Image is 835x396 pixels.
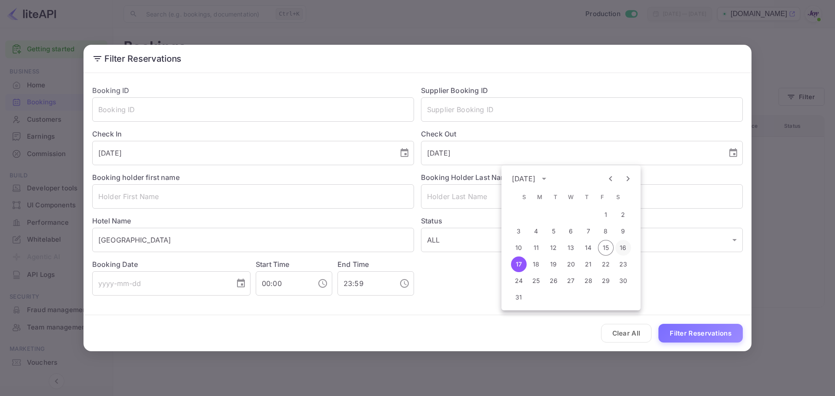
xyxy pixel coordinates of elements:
label: Booking holder first name [92,173,180,182]
button: Next month [621,171,635,186]
button: 19 [546,256,561,272]
button: 22 [598,256,614,272]
button: 30 [615,273,631,289]
button: 12 [546,240,561,256]
span: Wednesday [563,189,579,206]
button: 9 [615,223,631,239]
button: 20 [563,256,579,272]
button: 23 [615,256,631,272]
button: Choose time, selected time is 12:00 AM [314,275,331,292]
button: 10 [511,240,527,256]
span: Monday [532,189,548,206]
div: [DATE] [512,173,535,184]
label: Booking Date [92,259,250,270]
button: Clear All [601,324,652,343]
button: 27 [563,273,579,289]
button: 15 [598,240,614,256]
input: Booking ID [92,97,414,122]
button: 4 [528,223,544,239]
button: 28 [581,273,596,289]
button: 6 [563,223,579,239]
input: hh:mm [337,271,392,296]
button: 7 [581,223,596,239]
button: calendar view is open, switch to year view [538,173,550,185]
button: 26 [546,273,561,289]
label: Hotel Name [92,216,131,225]
input: hh:mm [256,271,311,296]
label: Start Time [256,260,290,269]
button: 3 [511,223,527,239]
button: 21 [581,256,596,272]
input: yyyy-mm-dd [421,141,721,165]
button: Previous month [603,171,618,186]
button: 5 [546,223,561,239]
h2: Filter Reservations [83,45,751,73]
span: Friday [595,189,610,206]
input: Hotel Name [92,228,414,252]
button: 16 [615,240,631,256]
button: 25 [528,273,544,289]
label: Booking ID [92,86,130,95]
button: 31 [511,290,527,305]
span: Tuesday [548,189,563,206]
label: Booking Holder Last Name [421,173,511,182]
label: End Time [337,260,369,269]
span: Thursday [579,189,595,206]
span: Sunday [516,189,532,206]
input: yyyy-mm-dd [92,271,229,296]
label: Status [421,216,743,226]
button: 24 [511,273,527,289]
button: Filter Reservations [658,324,743,343]
button: 13 [563,240,579,256]
button: 18 [528,256,544,272]
span: Saturday [610,189,626,206]
input: yyyy-mm-dd [92,141,392,165]
label: Supplier Booking ID [421,86,488,95]
button: 29 [598,273,614,289]
div: ALL [421,228,743,252]
input: Holder Last Name [421,184,743,209]
input: Supplier Booking ID [421,97,743,122]
label: Check Out [421,129,743,139]
button: 2 [615,207,631,223]
button: Choose time, selected time is 11:59 PM [396,275,413,292]
input: Holder First Name [92,184,414,209]
button: Choose date, selected date is Aug 17, 2025 [725,144,742,162]
label: Check In [92,129,414,139]
button: 11 [528,240,544,256]
button: 8 [598,223,614,239]
button: 17 [511,256,527,272]
button: 1 [598,207,614,223]
button: Choose date [232,275,250,292]
button: 14 [581,240,596,256]
button: Choose date, selected date is Aug 15, 2025 [396,144,413,162]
